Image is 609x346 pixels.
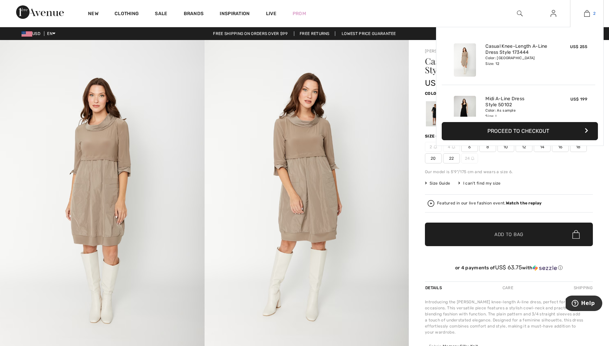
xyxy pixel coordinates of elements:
div: Color: [GEOGRAPHIC_DATA] Size: 12 [485,55,552,66]
h1: Casual Knee-length A-line Dress Style 173444 [425,57,565,74]
div: Care [497,282,519,294]
iframe: Opens a widget where you can find more information [566,296,602,312]
span: Size Guide [425,180,450,186]
a: 2 [570,9,603,17]
img: My Info [551,9,556,17]
img: search the website [517,9,523,17]
div: Our model is 5'9"/175 cm and wears a size 6. [425,169,593,175]
button: Proceed to Checkout [442,122,598,140]
img: ring-m.svg [452,145,455,149]
img: US Dollar [21,31,32,37]
img: ring-m.svg [434,145,437,149]
img: My Bag [584,9,590,17]
span: 4 [443,142,460,152]
div: I can't find my size [458,180,501,186]
a: Sign In [545,9,562,18]
span: 14 [534,142,551,152]
a: Clothing [115,11,139,18]
span: 12 [516,142,532,152]
span: 10 [497,142,514,152]
span: Color: [425,91,441,96]
span: US$ 255 [425,78,458,88]
img: Midi A-Line Dress Style 50102 [454,96,476,129]
button: Add to Bag [425,223,593,246]
a: Lowest Price Guarantee [336,31,401,36]
span: Add to Bag [494,231,523,238]
span: 16 [552,142,569,152]
div: Introducing the [PERSON_NAME] knee-length A-line dress, perfect for casual occasions. This versat... [425,299,593,335]
a: Brands [184,11,204,18]
img: 1ère Avenue [16,5,64,19]
img: ring-m.svg [471,157,474,160]
a: Live [266,10,276,17]
a: Midi A-Line Dress Style 50102 [485,96,552,108]
span: Inspiration [220,11,250,18]
span: USD [21,31,43,36]
div: Shipping [572,282,593,294]
div: Color: As sample Size: L [485,108,552,119]
div: Details [425,282,444,294]
span: 18 [570,142,587,152]
a: [PERSON_NAME] [425,49,459,53]
span: 22 [443,153,460,163]
img: Sezzle [533,265,557,271]
span: US$ 255 [570,44,587,49]
div: Size ([GEOGRAPHIC_DATA]/[GEOGRAPHIC_DATA]): [425,133,537,139]
div: or 4 payments ofUS$ 63.75withSezzle Click to learn more about Sezzle [425,264,593,273]
img: Watch the replay [428,200,434,207]
strong: Watch the replay [506,201,542,205]
div: or 4 payments of with [425,264,593,271]
span: EN [47,31,55,36]
span: 6 [461,142,478,152]
span: 20 [425,153,442,163]
a: Casual Knee-Length A-Line Dress Style 173444 [485,43,552,55]
div: Black [426,101,443,126]
span: 24 [461,153,478,163]
a: Sale [155,11,167,18]
span: US$ 63.75 [495,264,522,271]
a: Prom [293,10,306,17]
a: Free Returns [294,31,335,36]
span: 2 [425,142,442,152]
a: Free shipping on orders over $99 [208,31,293,36]
img: Bag.svg [572,230,580,239]
span: US$ 199 [570,97,587,102]
span: 8 [479,142,496,152]
span: 2 [593,10,596,16]
img: Casual Knee-Length A-Line Dress Style 173444 [454,43,476,77]
a: New [88,11,98,18]
div: Featured in our live fashion event. [437,201,541,205]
